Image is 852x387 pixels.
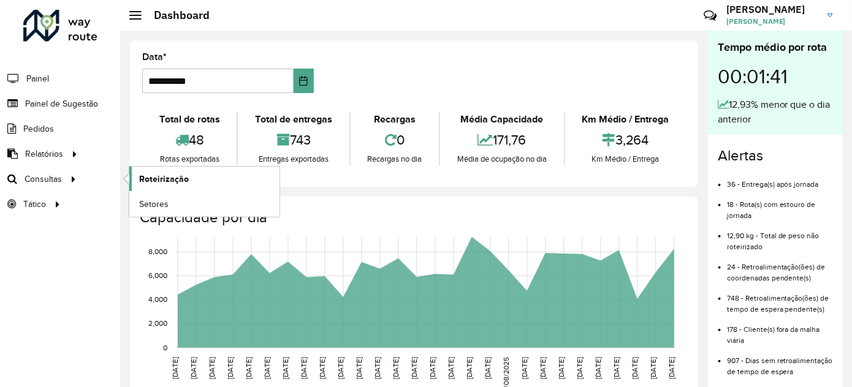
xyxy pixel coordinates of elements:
div: Km Médio / Entrega [568,153,683,165]
li: 12,90 kg - Total de peso não roteirizado [727,221,833,252]
span: Roteirização [139,173,189,186]
span: Tático [23,198,46,211]
text: [DATE] [447,357,455,379]
text: [DATE] [189,357,197,379]
div: Tempo médio por rota [718,39,833,56]
div: Total de rotas [145,112,234,127]
a: Contato Rápido [697,2,723,29]
text: [DATE] [171,357,179,379]
div: 12,93% menor que o dia anterior [718,97,833,127]
div: Entregas exportadas [241,153,346,165]
text: 0 [163,344,167,351]
div: Média Capacidade [443,112,560,127]
span: Setores [139,198,169,211]
text: [DATE] [410,357,418,379]
div: 0 [354,127,436,153]
li: 907 - Dias sem retroalimentação de tempo de espera [727,346,833,377]
div: 00:01:41 [718,56,833,97]
h4: Capacidade por dia [140,209,686,227]
span: Pedidos [23,122,54,135]
text: [DATE] [539,357,547,379]
text: [DATE] [465,357,473,379]
text: [DATE] [263,357,271,379]
div: Km Médio / Entrega [568,112,683,127]
text: [DATE] [245,357,253,379]
div: Recargas [354,112,436,127]
text: 2,000 [148,320,167,328]
li: 24 - Retroalimentação(ões) de coordenadas pendente(s) [727,252,833,284]
a: Roteirização [129,167,280,191]
text: [DATE] [208,357,216,379]
text: [DATE] [428,357,436,379]
text: [DATE] [281,357,289,379]
div: 3,264 [568,127,683,153]
text: [DATE] [318,357,326,379]
text: [DATE] [300,357,308,379]
text: 4,000 [148,296,167,304]
text: [DATE] [612,357,620,379]
div: 743 [241,127,346,153]
text: [DATE] [668,357,675,379]
span: Painel [26,72,49,85]
text: 8,000 [148,248,167,256]
a: Setores [129,192,280,216]
text: [DATE] [373,357,381,379]
text: [DATE] [226,357,234,379]
div: Rotas exportadas [145,153,234,165]
span: Relatórios [25,148,63,160]
text: [DATE] [576,357,584,379]
span: [PERSON_NAME] [726,16,818,27]
label: Data [142,50,167,64]
text: [DATE] [557,357,565,379]
li: 36 - Entrega(s) após jornada [727,170,833,190]
li: 748 - Retroalimentação(ões) de tempo de espera pendente(s) [727,284,833,315]
div: 48 [145,127,234,153]
text: [DATE] [649,357,657,379]
span: Painel de Sugestão [25,97,98,110]
text: [DATE] [337,357,344,379]
text: 6,000 [148,272,167,280]
li: 18 - Rota(s) com estouro de jornada [727,190,833,221]
h4: Alertas [718,147,833,165]
text: [DATE] [392,357,400,379]
span: Consultas [25,173,62,186]
div: Recargas no dia [354,153,436,165]
text: [DATE] [594,357,602,379]
h2: Dashboard [142,9,210,22]
text: [DATE] [520,357,528,379]
text: [DATE] [355,357,363,379]
div: Total de entregas [241,112,346,127]
li: 178 - Cliente(s) fora da malha viária [727,315,833,346]
div: Média de ocupação no dia [443,153,560,165]
div: 171,76 [443,127,560,153]
text: [DATE] [631,357,639,379]
button: Choose Date [294,69,314,93]
text: [DATE] [484,357,492,379]
h3: [PERSON_NAME] [726,4,818,15]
